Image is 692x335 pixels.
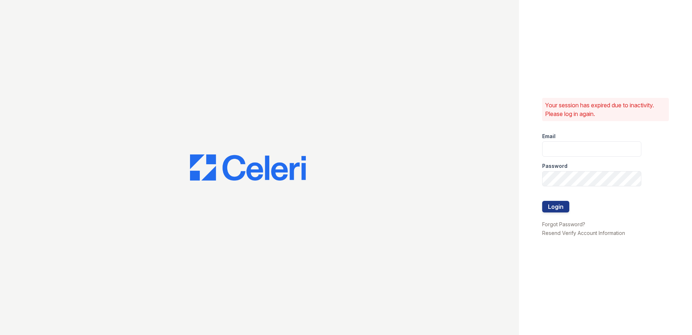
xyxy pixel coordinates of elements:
[542,230,625,236] a: Resend Verify Account Information
[542,201,569,212] button: Login
[545,101,666,118] p: Your session has expired due to inactivity. Please log in again.
[542,133,556,140] label: Email
[190,154,306,181] img: CE_Logo_Blue-a8612792a0a2168367f1c8372b55b34899dd931a85d93a1a3d3e32e68fde9ad4.png
[542,221,585,227] a: Forgot Password?
[542,162,567,170] label: Password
